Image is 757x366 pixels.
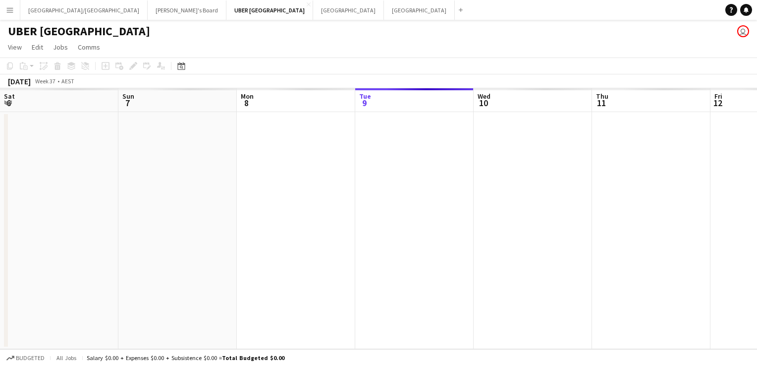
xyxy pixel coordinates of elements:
a: Jobs [49,41,72,54]
span: 12 [713,97,722,109]
span: 9 [358,97,371,109]
span: Total Budgeted $0.00 [222,354,284,362]
span: Fri [714,92,722,101]
button: [GEOGRAPHIC_DATA] [313,0,384,20]
div: AEST [61,77,74,85]
button: [PERSON_NAME]'s Board [148,0,226,20]
span: Jobs [53,43,68,52]
span: Sun [122,92,134,101]
span: Mon [241,92,254,101]
button: [GEOGRAPHIC_DATA]/[GEOGRAPHIC_DATA] [20,0,148,20]
span: 11 [595,97,608,109]
span: 10 [476,97,490,109]
span: Budgeted [16,355,45,362]
button: [GEOGRAPHIC_DATA] [384,0,455,20]
h1: UBER [GEOGRAPHIC_DATA] [8,24,150,39]
span: All jobs [54,354,78,362]
span: Week 37 [33,77,57,85]
div: [DATE] [8,76,31,86]
a: Comms [74,41,104,54]
span: 7 [121,97,134,109]
span: Comms [78,43,100,52]
span: 8 [239,97,254,109]
span: 6 [2,97,15,109]
span: Tue [359,92,371,101]
span: View [8,43,22,52]
a: View [4,41,26,54]
span: Edit [32,43,43,52]
div: Salary $0.00 + Expenses $0.00 + Subsistence $0.00 = [87,354,284,362]
a: Edit [28,41,47,54]
button: UBER [GEOGRAPHIC_DATA] [226,0,313,20]
app-user-avatar: Tennille Moore [737,25,749,37]
span: Thu [596,92,608,101]
span: Wed [478,92,490,101]
span: Sat [4,92,15,101]
button: Budgeted [5,353,46,364]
